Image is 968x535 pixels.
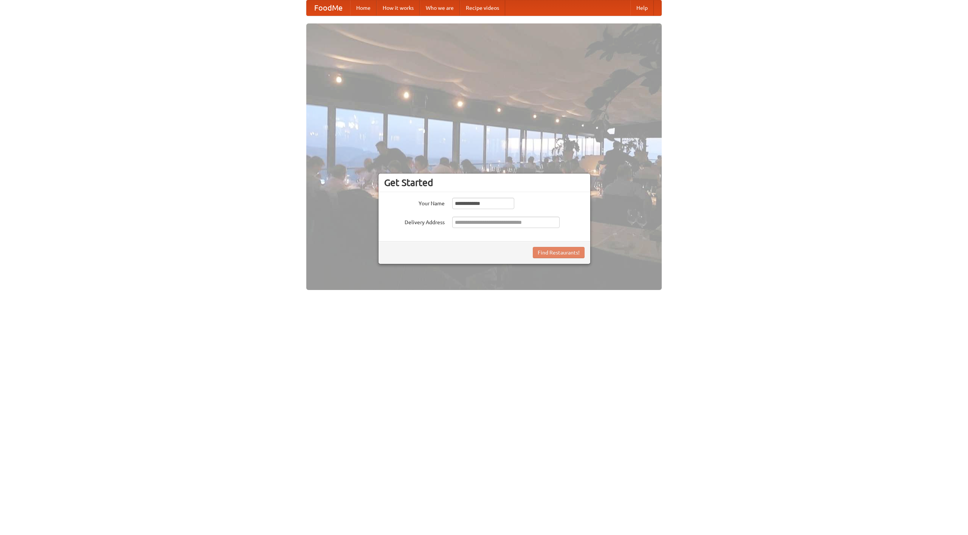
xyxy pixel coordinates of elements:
label: Your Name [384,198,445,207]
a: Home [350,0,377,16]
a: Who we are [420,0,460,16]
label: Delivery Address [384,217,445,226]
button: Find Restaurants! [533,247,585,258]
a: Help [630,0,654,16]
h3: Get Started [384,177,585,188]
a: How it works [377,0,420,16]
a: FoodMe [307,0,350,16]
a: Recipe videos [460,0,505,16]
